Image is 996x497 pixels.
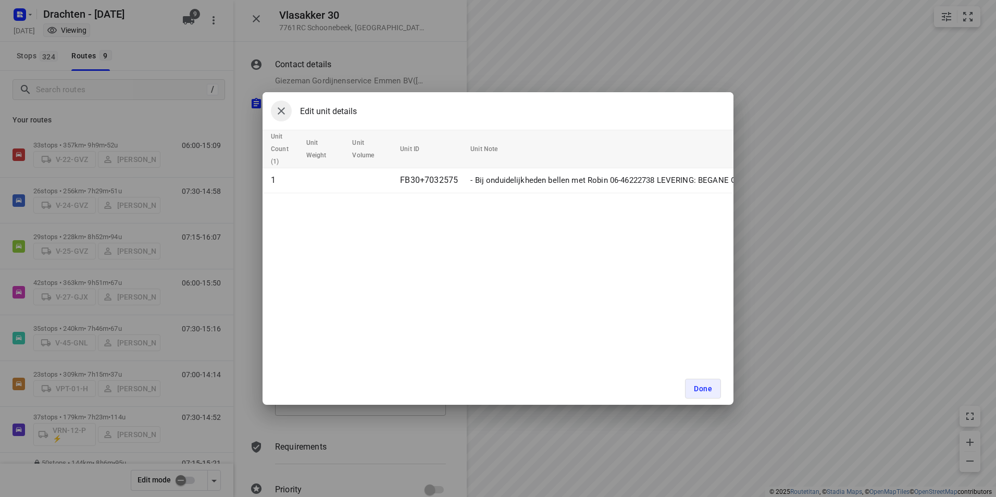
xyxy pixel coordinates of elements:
[306,136,340,161] span: Unit Weight
[271,130,302,168] span: Unit Count (1)
[271,101,357,121] div: Edit unit details
[470,143,511,155] span: Unit Note
[352,136,388,161] span: Unit Volume
[400,143,433,155] span: Unit ID
[263,168,302,193] td: 1
[470,175,931,187] p: - Bij onduidelijkheden bellen met Robin 06-46222738 LEVERING: BEGANE GROND - DISPLAY Binnen recht...
[685,379,721,399] button: Done
[694,384,712,393] span: Done
[396,168,466,193] td: FB30+7032575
